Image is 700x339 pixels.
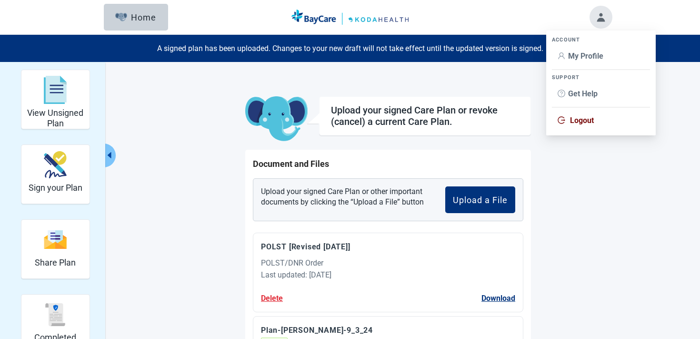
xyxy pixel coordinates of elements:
[590,6,612,29] button: Toggle account menu
[44,303,67,326] img: svg%3e
[552,36,650,43] div: ACCOUNT
[261,292,283,304] button: Delete POLST [Revised 4-19-2016]
[331,104,519,127] div: Upload your signed Care Plan or revoke (cancel) a current Care Plan.
[104,4,168,31] button: ElephantHome
[546,31,656,135] ul: Account menu
[261,241,350,253] button: Download POLST [Revised 4-19-2016]
[570,116,594,125] span: Logout
[445,186,515,213] button: Upload a File
[261,186,430,213] p: Upload your signed Care Plan or other important documents by clicking the “Upload a File” button
[115,13,127,21] img: Elephant
[115,12,156,22] div: Home
[105,151,114,160] span: caret-left
[104,144,116,167] button: Collapse menu
[453,195,508,205] div: Upload a File
[21,144,90,204] div: Sign your Plan
[558,90,565,97] span: question-circle
[245,96,308,142] img: Koda Elephant
[291,10,408,25] img: Koda Health
[568,89,598,98] span: Get Help
[253,157,523,171] h1: Document and Files
[44,76,67,104] img: svg%3e
[21,70,90,129] div: View Unsigned Plan
[552,74,650,81] div: SUPPORT
[25,108,86,128] h2: View Unsigned Plan
[44,229,67,250] img: svg%3e
[29,183,82,193] h2: Sign your Plan
[558,116,565,124] span: logout
[35,257,76,268] h2: Share Plan
[261,269,515,281] div: Last updated: [DATE]
[481,292,515,304] button: Download POLST [Revised 4-19-2016]
[568,51,603,61] span: My Profile
[261,324,373,336] button: Download Plan-Christina-9_3_24
[44,151,67,178] img: make_plan_official-CpYJDfBD.svg
[21,219,90,279] div: Share Plan
[558,52,565,60] span: user
[261,257,515,269] div: POLST/DNR Order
